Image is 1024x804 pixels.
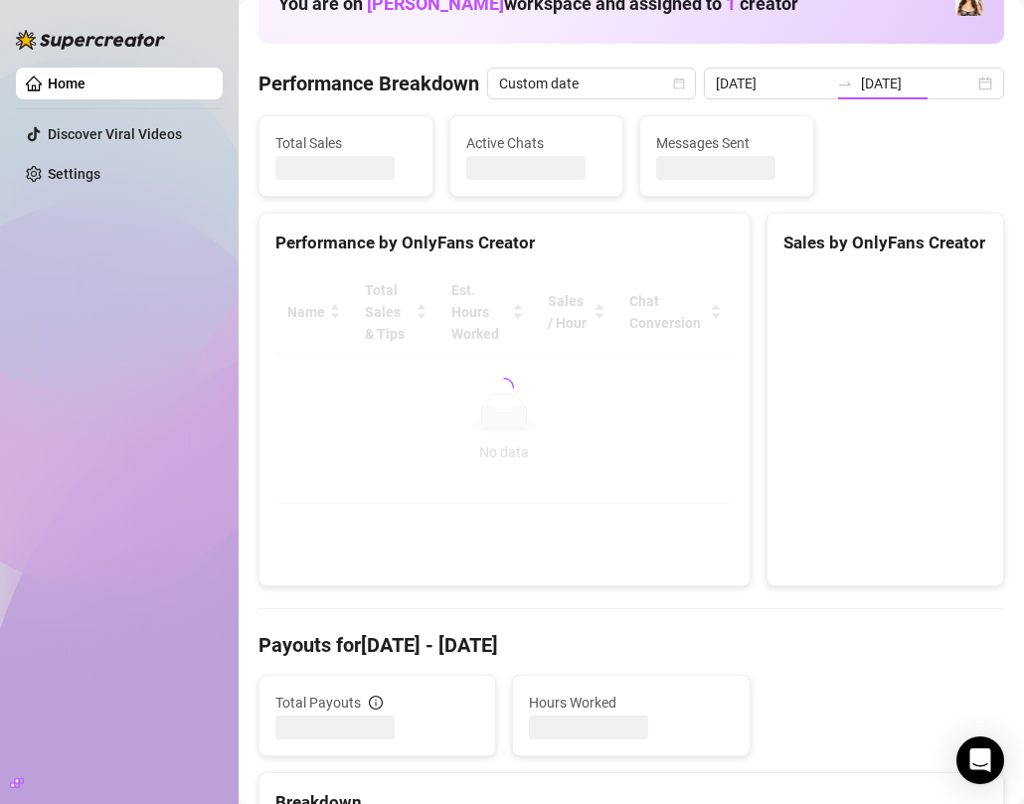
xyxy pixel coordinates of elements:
[529,692,733,714] span: Hours Worked
[490,374,518,402] span: loading
[783,230,987,256] div: Sales by OnlyFans Creator
[275,230,734,256] div: Performance by OnlyFans Creator
[466,132,607,154] span: Active Chats
[716,73,829,94] input: Start date
[275,692,361,714] span: Total Payouts
[861,73,974,94] input: End date
[10,776,24,790] span: build
[369,696,383,710] span: info-circle
[656,132,797,154] span: Messages Sent
[258,70,479,97] h4: Performance Breakdown
[673,78,685,89] span: calendar
[499,69,684,98] span: Custom date
[48,166,100,182] a: Settings
[48,76,85,91] a: Home
[258,631,1004,659] h4: Payouts for [DATE] - [DATE]
[837,76,853,91] span: swap-right
[837,76,853,91] span: to
[48,126,182,142] a: Discover Viral Videos
[275,132,417,154] span: Total Sales
[956,736,1004,784] div: Open Intercom Messenger
[16,30,165,50] img: logo-BBDzfeDw.svg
